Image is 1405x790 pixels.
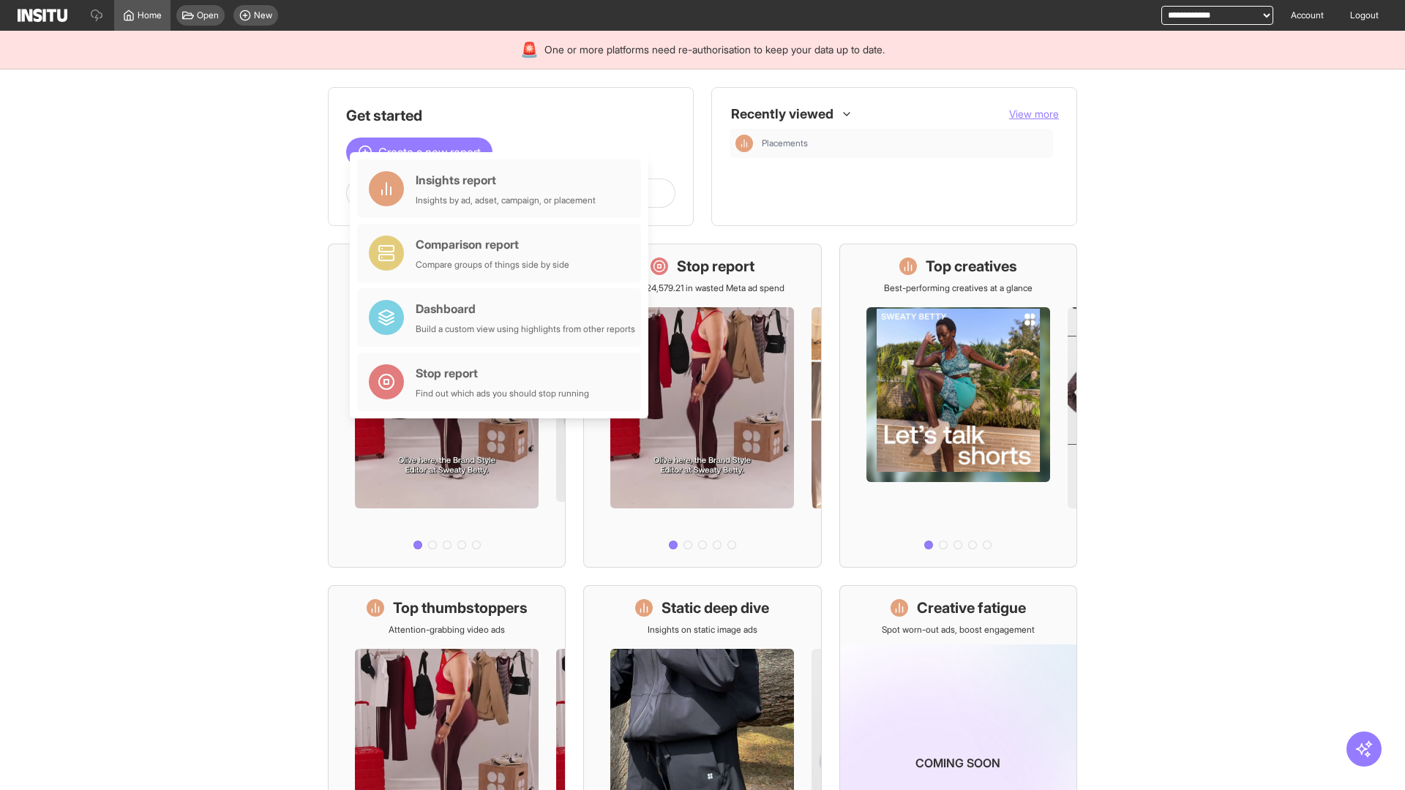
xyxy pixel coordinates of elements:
h1: Top creatives [926,256,1017,276]
span: Create a new report [378,143,481,161]
div: Comparison report [416,236,569,253]
span: Placements [762,138,1047,149]
p: Insights on static image ads [648,624,757,636]
div: 🚨 [520,39,539,60]
div: Insights by ad, adset, campaign, or placement [416,195,596,206]
span: One or more platforms need re-authorisation to keep your data up to date. [544,42,885,57]
a: Stop reportSave £24,579.21 in wasted Meta ad spend [583,244,821,568]
h1: Static deep dive [662,598,769,618]
h1: Get started [346,105,675,126]
div: Stop report [416,364,589,382]
div: Insights [735,135,753,152]
img: Logo [18,9,67,22]
a: Top creativesBest-performing creatives at a glance [839,244,1077,568]
span: New [254,10,272,21]
span: Open [197,10,219,21]
p: Best-performing creatives at a glance [884,282,1033,294]
div: Compare groups of things side by side [416,259,569,271]
p: Attention-grabbing video ads [389,624,505,636]
h1: Top thumbstoppers [393,598,528,618]
div: Dashboard [416,300,635,317]
span: Home [138,10,162,21]
span: Placements [762,138,808,149]
div: Find out which ads you should stop running [416,388,589,399]
span: View more [1009,108,1059,120]
a: What's live nowSee all active ads instantly [328,244,566,568]
p: Save £24,579.21 in wasted Meta ad spend [620,282,784,294]
h1: Stop report [677,256,754,276]
div: Build a custom view using highlights from other reports [416,323,635,335]
div: Insights report [416,171,596,189]
button: View more [1009,107,1059,121]
button: Create a new report [346,138,492,167]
